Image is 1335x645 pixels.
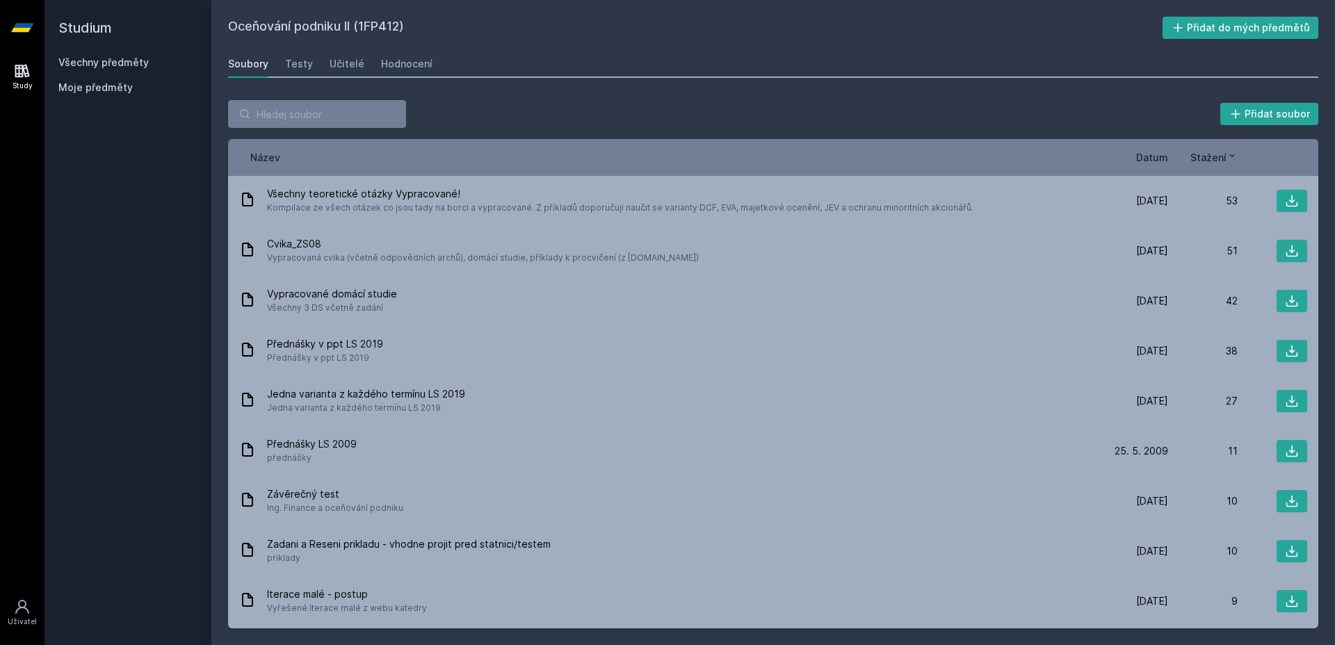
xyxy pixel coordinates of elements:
div: 53 [1168,194,1238,208]
span: priklady [267,551,551,565]
div: 42 [1168,294,1238,308]
div: 38 [1168,344,1238,358]
span: Vyřešené Iterace malé z webu katedry [267,601,427,615]
a: Hodnocení [381,50,432,78]
span: Vypracované domácí studie [267,287,397,301]
span: [DATE] [1136,394,1168,408]
div: Study [13,81,33,91]
input: Hledej soubor [228,100,406,128]
span: [DATE] [1136,344,1168,358]
div: Uživatel [8,617,37,627]
div: Soubory [228,57,268,71]
div: 11 [1168,444,1238,458]
span: Cvika_ZS08 [267,237,699,251]
div: 27 [1168,394,1238,408]
span: [DATE] [1136,294,1168,308]
span: Přednášky v ppt LS 2019 [267,337,383,351]
span: Všechny teoretické otázky Vypracované! [267,187,973,201]
a: Soubory [228,50,268,78]
span: Moje předměty [58,81,133,95]
span: Vypracovaná cvika (včetně odpovědních archů), domácí studie, příklady k procvičení (z [DOMAIN_NAME]) [267,251,699,265]
span: [DATE] [1136,594,1168,608]
button: Datum [1136,150,1168,165]
div: Testy [285,57,313,71]
span: Přednášky v ppt LS 2019 [267,351,383,365]
div: Učitelé [330,57,364,71]
button: Stažení [1190,150,1238,165]
div: 10 [1168,494,1238,508]
span: Zadani a Reseni prikladu - vhodne projit pred statnici/testem [267,537,551,551]
span: Kompilace ze všech otázek co jsou tady na borci a vypracované. Z příkladů doporučuji naučit se va... [267,201,973,215]
span: [DATE] [1136,494,1168,508]
span: Stažení [1190,150,1227,165]
span: [DATE] [1136,244,1168,258]
a: Study [3,56,42,98]
div: 51 [1168,244,1238,258]
a: Učitelé [330,50,364,78]
span: Přednášky LS 2009 [267,437,357,451]
div: Hodnocení [381,57,432,71]
a: Všechny předměty [58,56,149,68]
button: Přidat do mých předmětů [1163,17,1319,39]
div: 9 [1168,594,1238,608]
h2: Oceňování podniku II (1FP412) [228,17,1163,39]
span: [DATE] [1136,544,1168,558]
span: [DATE] [1136,194,1168,208]
a: Testy [285,50,313,78]
span: Jedna varianta z každého termínu LS 2019 [267,401,465,415]
span: přednášky [267,451,357,465]
span: Ing. Finance a oceňování podniku [267,501,403,515]
span: Všechny 3 DS včetně zadání [267,301,397,315]
span: Iterace malé - postup [267,587,427,601]
span: Jedna varianta z každého termínu LS 2019 [267,387,465,401]
span: Závěrečný test [267,487,403,501]
a: Uživatel [3,591,42,634]
button: Přidat soubor [1220,103,1319,125]
span: 25. 5. 2009 [1115,444,1168,458]
button: Název [250,150,280,165]
div: 10 [1168,544,1238,558]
